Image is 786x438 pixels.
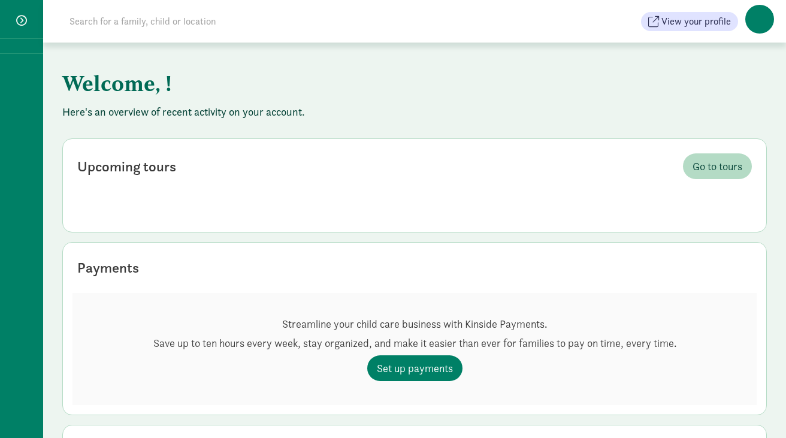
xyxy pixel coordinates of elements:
[62,62,655,105] h1: Welcome, !
[153,336,676,351] p: Save up to ten hours every week, stay organized, and make it easier than ever for families to pay...
[77,156,176,177] div: Upcoming tours
[641,12,738,31] button: View your profile
[367,355,462,381] a: Set up payments
[683,153,752,179] a: Go to tours
[77,257,139,279] div: Payments
[153,317,676,331] p: Streamline your child care business with Kinside Payments.
[377,360,453,376] span: Set up payments
[661,14,731,29] span: View your profile
[62,10,398,34] input: Search for a family, child or location
[62,105,767,119] p: Here's an overview of recent activity on your account.
[693,158,742,174] span: Go to tours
